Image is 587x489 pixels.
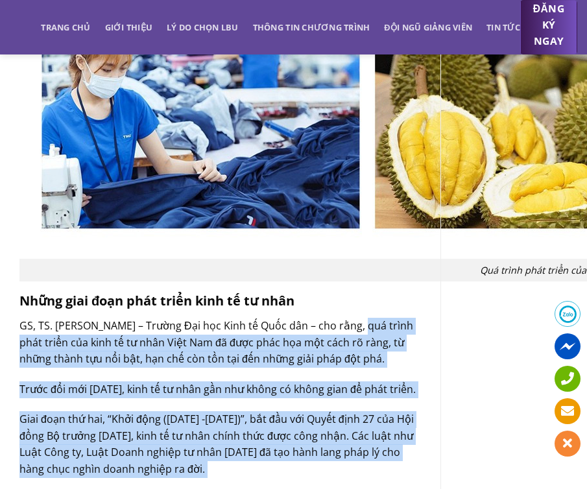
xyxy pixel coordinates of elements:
p: Giai đoạn thứ hai, “Khởi động ([DATE] -[DATE])”, bắt đầu với Quyết định 27 của Hội đồng Bộ trưởng... [19,411,421,477]
a: Đội ngũ giảng viên [384,16,472,39]
a: Thông tin chương trình [253,16,370,39]
p: GS, TS. [PERSON_NAME] – Trường Đại học Kinh tế Quốc dân – cho rằng, quá trình phát triển của kinh... [19,318,421,368]
a: Giới thiệu [105,16,153,39]
strong: Những giai đoạn phát triển kinh tế tư nhân [19,292,294,309]
span: ĐĂNG KÝ NGAY [533,1,564,49]
a: Tin tức [486,16,520,39]
a: Lý do chọn LBU [167,16,239,39]
a: Trang chủ [41,16,90,39]
p: Trước đổi mới [DATE], kinh tế tư nhân gần như không có không gian để phát triển. [19,381,421,398]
